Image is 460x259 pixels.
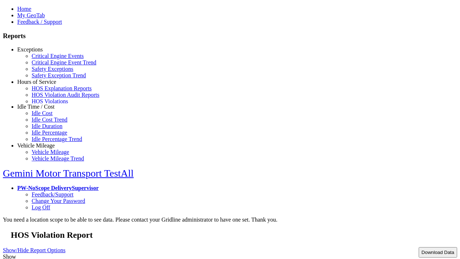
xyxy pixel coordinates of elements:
a: Critical Engine Event Trend [32,59,96,65]
a: Home [17,6,31,12]
a: HOS Violations [32,98,68,104]
a: Exceptions [17,46,43,53]
a: Show/Hide Report Options [3,245,65,255]
a: Change Your Password [32,198,85,204]
a: Vehicle Mileage Trend [32,155,84,162]
a: HOS Explanation Reports [32,85,92,91]
a: Idle Percentage [32,129,67,136]
a: My GeoTab [17,12,45,18]
a: Critical Engine Events [32,53,84,59]
a: Idle Time / Cost [17,104,55,110]
a: Idle Percentage Trend [32,136,82,142]
div: You need a location scope to be able to see data. Please contact your Gridline administrator to h... [3,217,457,223]
a: Vehicle Mileage [17,142,55,149]
a: Log Off [32,204,50,210]
a: Gemini Motor Transport TestAll [3,168,134,179]
a: Idle Cost [32,110,52,116]
h3: Reports [3,32,457,40]
a: Idle Duration [32,123,63,129]
a: Hours of Service [17,79,56,85]
a: Safety Exception Trend [32,72,86,78]
a: Feedback / Support [17,19,62,25]
a: PW-NoScope DeliverySupervisor [17,185,98,191]
a: HOS Violation Audit Reports [32,92,100,98]
a: Idle Cost Trend [32,117,68,123]
a: Feedback/Support [32,191,73,197]
a: Vehicle Mileage [32,149,69,155]
a: Safety Exceptions [32,66,73,72]
button: Download Data [419,247,457,258]
h2: HOS Violation Report [11,230,457,240]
